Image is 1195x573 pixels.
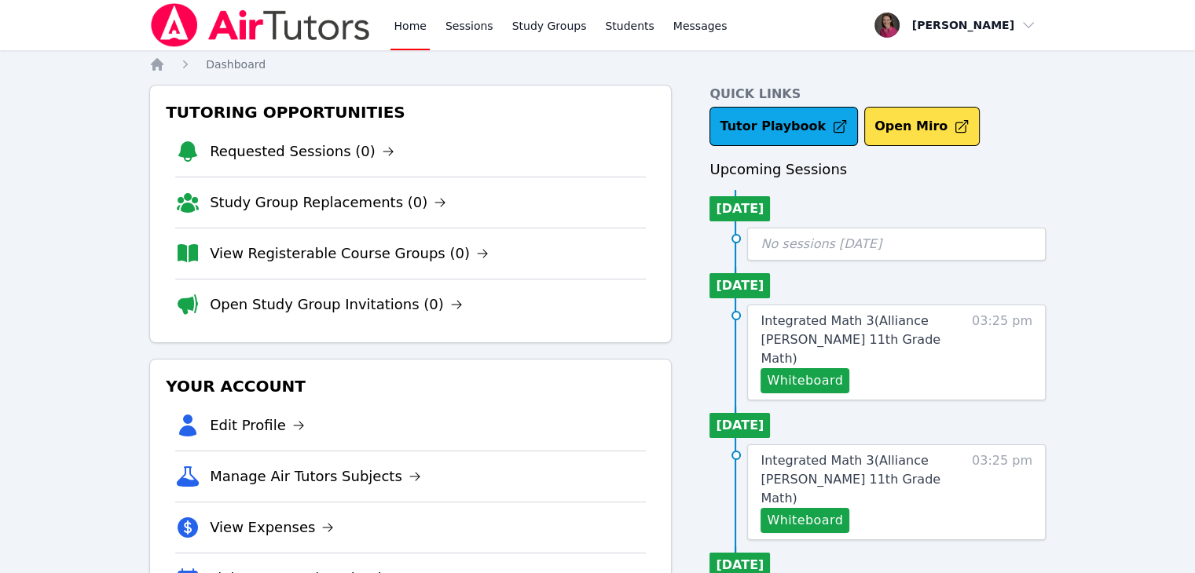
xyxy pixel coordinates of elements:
[210,294,463,316] a: Open Study Group Invitations (0)
[210,141,394,162] a: Requested Sessions (0)
[210,516,334,538] a: View Expenses
[210,192,446,214] a: Study Group Replacements (0)
[206,57,266,72] a: Dashboard
[149,57,1046,72] nav: Breadcrumb
[761,508,849,533] button: Whiteboard
[709,273,770,298] li: [DATE]
[709,196,770,221] li: [DATE]
[709,413,770,438] li: [DATE]
[972,451,1032,533] span: 03:25 pm
[210,465,421,487] a: Manage Air Tutors Subjects
[163,98,658,126] h3: Tutoring Opportunities
[210,414,305,436] a: Edit Profile
[761,313,940,366] span: Integrated Math 3 ( Alliance [PERSON_NAME] 11th Grade Math )
[210,243,489,265] a: View Registerable Course Groups (0)
[761,236,882,251] span: No sessions [DATE]
[761,451,964,508] a: Integrated Math 3(Alliance [PERSON_NAME] 11th Grade Math)
[761,453,940,505] span: Integrated Math 3 ( Alliance [PERSON_NAME] 11th Grade Math )
[163,372,658,400] h3: Your Account
[761,368,849,393] button: Whiteboard
[206,58,266,71] span: Dashboard
[972,312,1032,393] span: 03:25 pm
[761,312,964,368] a: Integrated Math 3(Alliance [PERSON_NAME] 11th Grade Math)
[149,3,372,47] img: Air Tutors
[864,107,980,146] button: Open Miro
[709,107,858,146] a: Tutor Playbook
[709,85,1046,104] h4: Quick Links
[673,18,728,34] span: Messages
[709,159,1046,181] h3: Upcoming Sessions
